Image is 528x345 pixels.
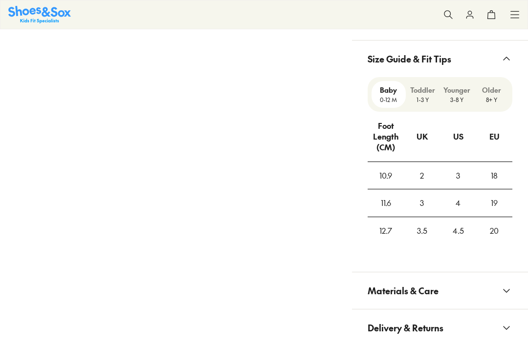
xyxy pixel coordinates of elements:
div: 11.6 [368,190,403,216]
div: US [453,123,463,150]
div: 20 [477,218,512,244]
p: 1-3 Y [410,95,436,104]
div: 3 [404,190,440,216]
p: Baby [375,85,402,95]
div: 3.5 [404,218,440,244]
a: Shoes & Sox [8,6,71,23]
div: 19 [477,190,512,216]
button: Size Guide & Fit Tips [352,41,528,77]
button: Materials & Care [352,272,528,309]
div: 12.7 [368,218,403,244]
div: Foot Length (CM) [369,113,403,161]
span: Delivery & Returns [368,313,443,342]
img: SNS_Logo_Responsive.svg [8,6,71,23]
p: Toddler [410,85,436,95]
div: UK [417,123,428,150]
p: Older [478,85,505,95]
span: Materials & Care [368,276,439,305]
span: Size Guide & Fit Tips [368,44,451,73]
div: 4 [440,190,476,216]
p: 0-12 M [375,95,402,104]
div: 10.9 [368,162,403,189]
div: 18 [477,162,512,189]
div: 3 [440,162,476,189]
p: 8+ Y [478,95,505,104]
div: 2 [404,162,440,189]
p: Younger [443,85,470,95]
div: EU [489,123,500,150]
p: 3-8 Y [443,95,470,104]
div: 4.5 [440,218,476,244]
